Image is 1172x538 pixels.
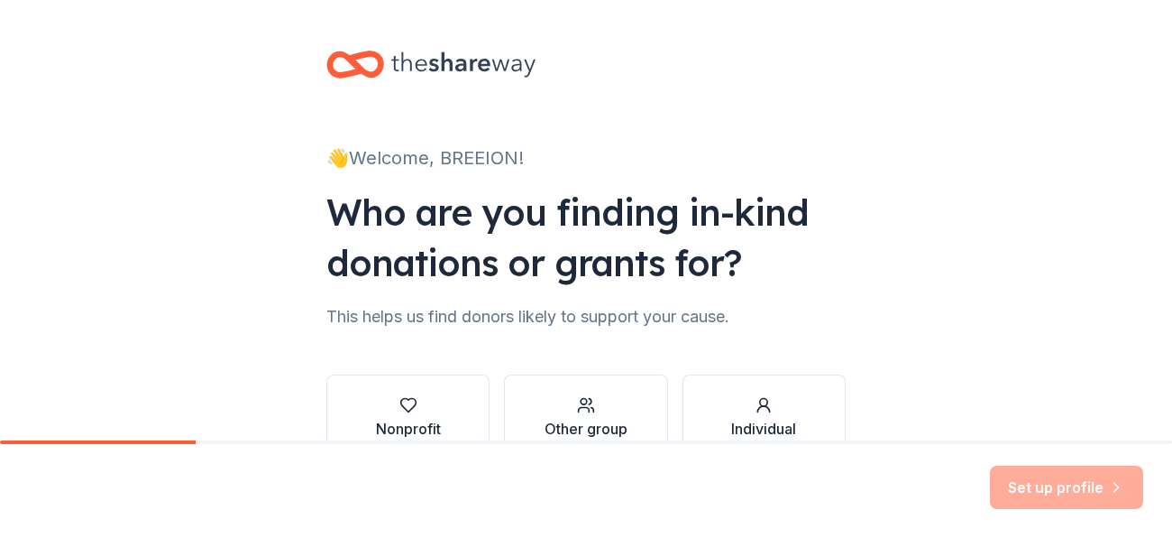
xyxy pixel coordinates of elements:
[731,418,796,440] div: Individual
[682,375,846,461] button: Individual
[326,375,490,461] button: Nonprofit
[504,375,667,461] button: Other group
[376,418,441,440] div: Nonprofit
[326,187,846,288] div: Who are you finding in-kind donations or grants for?
[326,302,846,331] div: This helps us find donors likely to support your cause.
[326,144,846,172] div: 👋 Welcome, BREEION!
[545,418,627,440] div: Other group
